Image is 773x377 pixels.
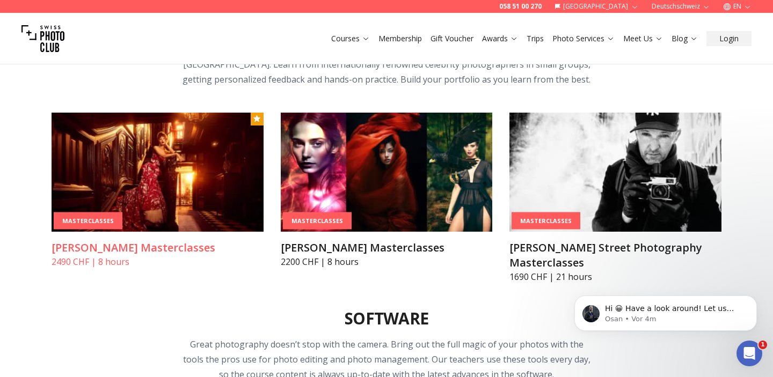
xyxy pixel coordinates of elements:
img: Marco Benedetti Masterclasses [281,113,493,232]
button: Photo Services [548,31,619,46]
a: Lindsay Adler MasterclassesMasterClasses[PERSON_NAME] Masterclasses2490 CHF | 8 hours [52,113,264,268]
p: 2200 CHF | 8 hours [281,255,493,268]
button: Blog [667,31,702,46]
h3: [PERSON_NAME] Masterclasses [52,240,264,255]
div: MasterClasses [54,212,122,230]
div: MasterClasses [512,212,580,230]
a: Phil Penman Street Photography MasterclassesMasterClasses[PERSON_NAME] Street Photography Masterc... [509,113,721,283]
a: Gift Voucher [431,33,473,44]
a: Membership [378,33,422,44]
a: Blog [672,33,698,44]
p: 2490 CHF | 8 hours [52,255,264,268]
a: Marco Benedetti MasterclassesMasterClasses[PERSON_NAME] Masterclasses2200 CHF | 8 hours [281,113,493,268]
p: 1690 CHF | 21 hours [509,270,721,283]
span: 1 [759,341,767,349]
iframe: Intercom notifications Nachricht [558,273,773,348]
a: Courses [331,33,370,44]
span: Master classes from some of the world's most successful photographers, delivered in person in [GE... [183,43,590,85]
div: MasterClasses [283,212,352,230]
img: Lindsay Adler Masterclasses [52,113,264,232]
img: Swiss photo club [21,17,64,60]
a: Awards [482,33,518,44]
h3: [PERSON_NAME] Masterclasses [281,240,493,255]
h3: [PERSON_NAME] Street Photography Masterclasses [509,240,721,270]
button: Trips [522,31,548,46]
a: Photo Services [552,33,615,44]
button: Login [706,31,752,46]
a: Trips [527,33,544,44]
iframe: Intercom live chat [736,341,762,366]
button: Membership [374,31,426,46]
button: Meet Us [619,31,667,46]
button: Gift Voucher [426,31,478,46]
a: Meet Us [623,33,663,44]
h2: Software [345,309,428,328]
button: Courses [327,31,374,46]
button: Awards [478,31,522,46]
a: 058 51 00 270 [499,2,542,11]
img: Phil Penman Street Photography Masterclasses [509,113,721,232]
